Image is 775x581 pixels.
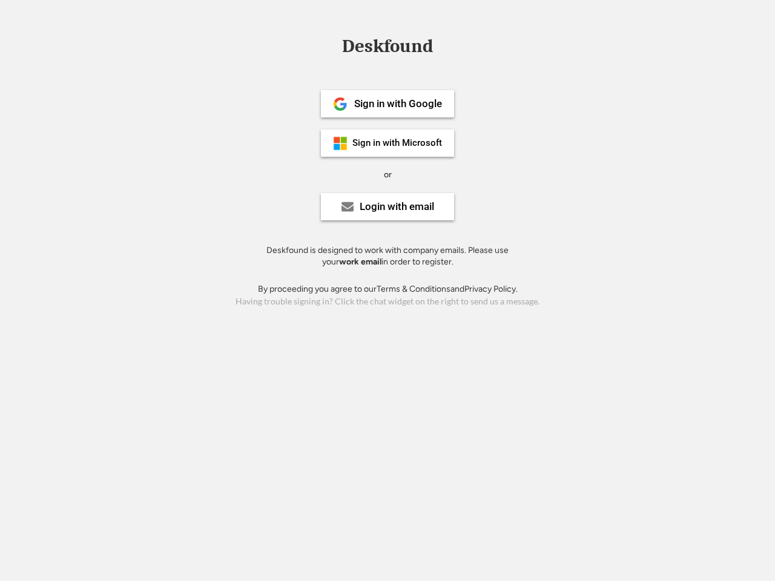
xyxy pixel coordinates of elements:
a: Terms & Conditions [377,284,450,294]
img: 1024px-Google__G__Logo.svg.png [333,97,348,111]
img: ms-symbollockup_mssymbol_19.png [333,136,348,151]
a: Privacy Policy. [464,284,518,294]
div: Login with email [360,202,434,212]
div: or [384,169,392,181]
div: Sign in with Microsoft [352,139,442,148]
div: Deskfound [336,37,439,56]
div: By proceeding you agree to our and [258,283,518,295]
strong: work email [339,257,381,267]
div: Deskfound is designed to work with company emails. Please use your in order to register. [251,245,524,268]
div: Sign in with Google [354,99,442,109]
